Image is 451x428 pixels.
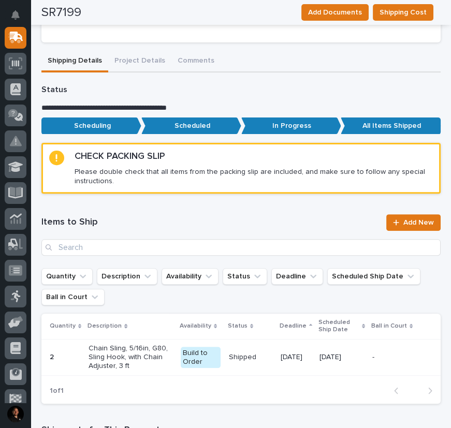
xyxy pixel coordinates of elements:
p: Availability [180,320,211,332]
button: users-avatar [5,403,26,425]
p: Scheduled [141,117,241,135]
p: Chain Sling, 5/16in, G80, Sling Hook, with Chain Adjuster, 3 ft [89,344,172,370]
span: Add Documents [308,6,362,19]
p: Status [228,320,248,332]
button: Add Documents [301,4,369,21]
button: Back [386,386,413,395]
button: Scheduled Ship Date [327,268,420,285]
button: Status [223,268,267,285]
button: Shipping Cost [373,4,433,21]
button: Ball in Court [41,289,105,305]
p: In Progress [241,117,341,135]
p: Quantity [50,320,76,332]
p: [DATE] [319,353,364,362]
button: Project Details [108,51,171,72]
span: Add New [403,219,434,226]
p: 2 [50,351,56,362]
span: Shipping Cost [380,6,427,19]
button: Next [413,386,441,395]
p: Status [41,85,441,95]
p: Scheduling [41,117,141,135]
button: Quantity [41,268,93,285]
button: Deadline [271,268,323,285]
p: All Items Shipped [341,117,441,135]
button: Availability [162,268,219,285]
tr: 22 Chain Sling, 5/16in, G80, Sling Hook, with Chain Adjuster, 3 ftBuild to OrderShipped[DATE][DATE]- [41,339,441,376]
p: Scheduled Ship Date [318,317,359,336]
p: [DATE] [281,353,311,362]
h2: CHECK PACKING SLIP [75,151,165,163]
p: - [372,353,416,362]
h1: Items to Ship [41,216,380,229]
p: Ball in Court [371,320,407,332]
p: Deadline [280,320,307,332]
h2: SR7199 [41,5,81,20]
p: Description [88,320,122,332]
a: Add New [386,214,441,231]
button: Description [97,268,157,285]
button: Comments [171,51,221,72]
div: Notifications [13,10,26,27]
input: Search [41,239,441,256]
p: 1 of 1 [41,378,72,404]
div: Build to Order [181,347,221,368]
p: Please double check that all items from the packing slip are included, and make sure to follow an... [75,167,433,186]
p: Shipped [229,353,272,362]
button: Shipping Details [41,51,108,72]
button: Notifications [5,4,26,26]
